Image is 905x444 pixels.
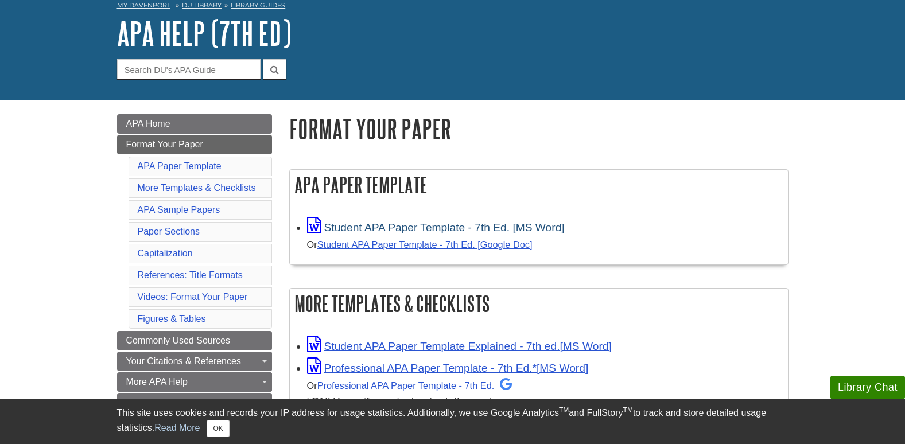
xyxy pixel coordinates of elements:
[231,1,285,9] a: Library Guides
[182,1,222,9] a: DU Library
[126,119,170,128] span: APA Home
[117,331,272,350] a: Commonly Used Sources
[117,135,272,154] a: Format Your Paper
[117,1,170,10] a: My Davenport
[138,205,220,215] a: APA Sample Papers
[138,248,193,258] a: Capitalization
[138,314,206,324] a: Figures & Tables
[138,270,243,280] a: References: Title Formats
[307,380,512,391] small: Or
[117,59,261,79] input: Search DU's APA Guide
[117,372,272,392] a: More APA Help
[830,376,905,399] button: Library Chat
[138,227,200,236] a: Paper Sections
[307,340,612,352] a: Link opens in new window
[117,406,789,437] div: This site uses cookies and records your IP address for usage statistics. Additionally, we use Goo...
[126,377,188,387] span: More APA Help
[207,420,229,437] button: Close
[290,289,788,319] h2: More Templates & Checklists
[307,239,533,250] small: Or
[117,393,272,412] a: About Plagiarism
[126,398,196,407] span: About Plagiarism
[289,114,789,143] h1: Format Your Paper
[117,114,272,412] div: Guide Page Menu
[138,161,222,171] a: APA Paper Template
[154,423,200,433] a: Read More
[317,380,512,391] a: Professional APA Paper Template - 7th Ed.
[317,239,533,250] a: Student APA Paper Template - 7th Ed. [Google Doc]
[307,362,589,374] a: Link opens in new window
[126,356,241,366] span: Your Citations & References
[307,221,565,233] a: Link opens in new window
[559,406,569,414] sup: TM
[117,15,291,51] a: APA Help (7th Ed)
[126,139,203,149] span: Format Your Paper
[307,377,782,411] div: *ONLY use if your instructor tells you to
[623,406,633,414] sup: TM
[117,114,272,134] a: APA Home
[290,170,788,200] h2: APA Paper Template
[117,352,272,371] a: Your Citations & References
[138,183,256,193] a: More Templates & Checklists
[126,336,230,345] span: Commonly Used Sources
[138,292,248,302] a: Videos: Format Your Paper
